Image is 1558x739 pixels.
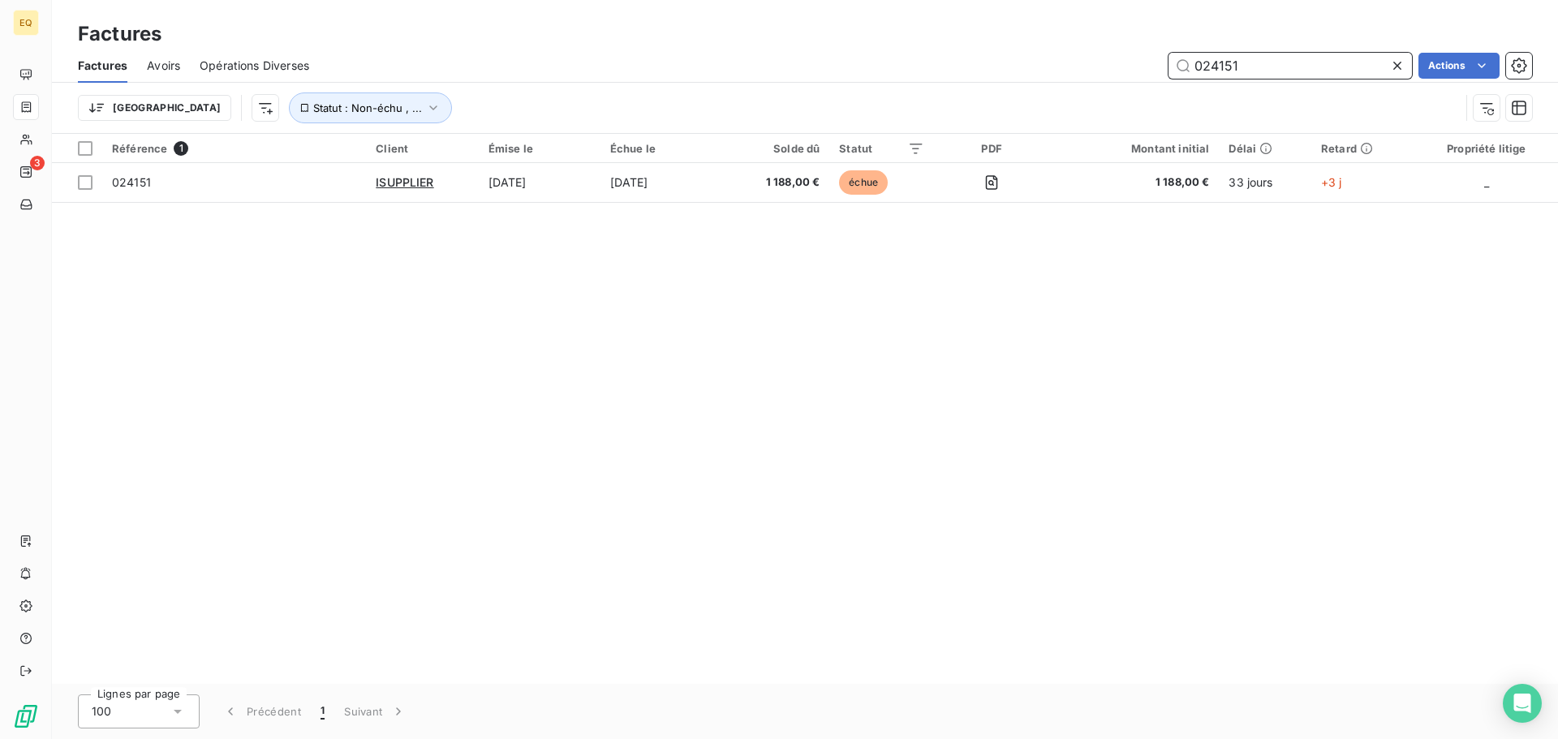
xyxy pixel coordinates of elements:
[78,95,231,121] button: [GEOGRAPHIC_DATA]
[1425,142,1548,155] div: Propriété litige
[376,142,468,155] div: Client
[200,58,309,74] span: Opérations Diverses
[488,142,591,155] div: Émise le
[30,156,45,170] span: 3
[311,694,334,728] button: 1
[839,170,888,195] span: échue
[1418,53,1500,79] button: Actions
[479,163,600,202] td: [DATE]
[600,163,723,202] td: [DATE]
[376,175,433,189] span: ISUPPLIER
[733,142,820,155] div: Solde dû
[13,10,39,36] div: EQ
[112,142,167,155] span: Référence
[1321,142,1405,155] div: Retard
[944,142,1039,155] div: PDF
[1059,142,1209,155] div: Montant initial
[92,703,111,720] span: 100
[112,175,151,189] span: 024151
[1219,163,1311,202] td: 33 jours
[313,101,422,114] span: Statut : Non-échu , ...
[1321,175,1342,189] span: +3 j
[1484,175,1489,189] span: _
[334,694,416,728] button: Suivant
[839,142,924,155] div: Statut
[610,142,713,155] div: Échue le
[1059,174,1209,191] span: 1 188,00 €
[1503,684,1542,723] div: Open Intercom Messenger
[147,58,180,74] span: Avoirs
[1229,142,1302,155] div: Délai
[289,92,452,123] button: Statut : Non-échu , ...
[78,19,161,49] h3: Factures
[1168,53,1412,79] input: Rechercher
[213,694,311,728] button: Précédent
[733,174,820,191] span: 1 188,00 €
[78,58,127,74] span: Factures
[174,141,188,156] span: 1
[321,703,325,720] span: 1
[13,703,39,729] img: Logo LeanPay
